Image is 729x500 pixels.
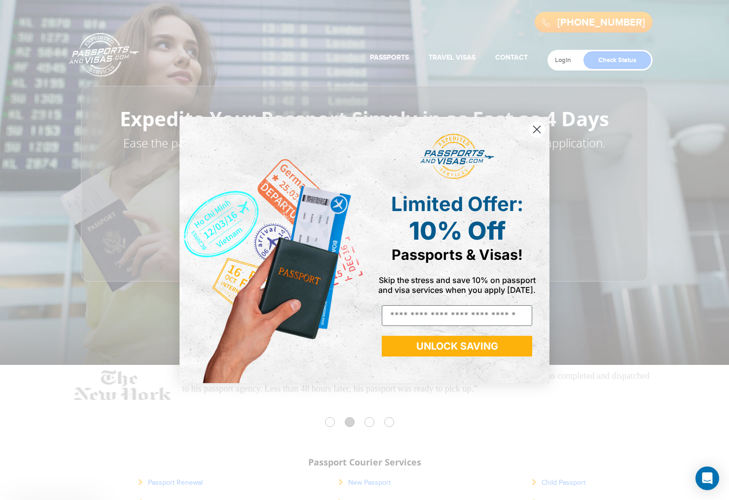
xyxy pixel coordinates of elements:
img: passports and visas [420,134,494,180]
div: Open Intercom Messenger [695,466,719,490]
span: Limited Offer: [391,192,523,216]
span: Passports & Visas! [392,246,523,263]
span: Skip the stress and save 10% on passport and visa services when you apply [DATE]. [378,275,536,295]
button: Close dialog [528,121,546,138]
img: de9cda0d-0715-46ca-9a25-073762a91ba7.png [180,117,364,383]
span: 10% Off [409,216,506,246]
button: UNLOCK SAVING [382,336,532,357]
